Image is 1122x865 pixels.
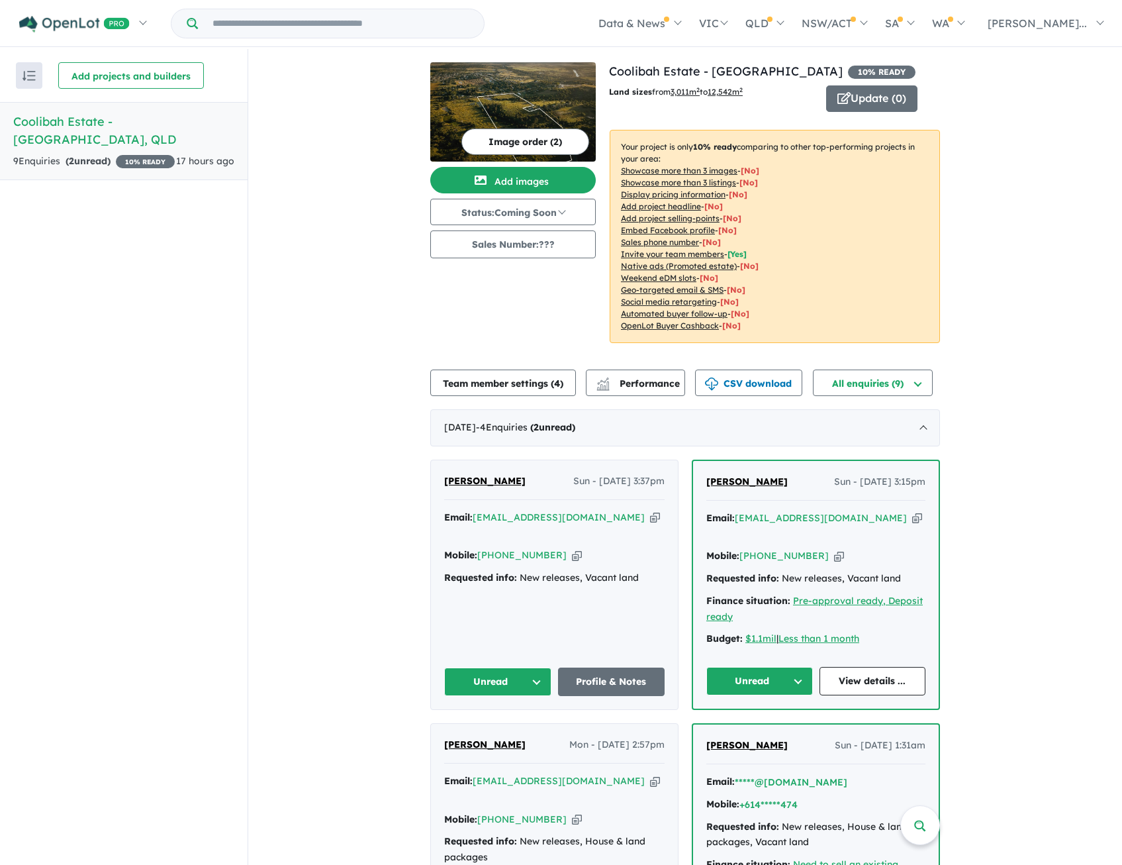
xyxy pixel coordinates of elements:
[834,549,844,563] button: Copy
[586,370,685,396] button: Performance
[706,739,788,751] span: [PERSON_NAME]
[477,549,567,561] a: [PHONE_NUMBER]
[706,738,788,754] a: [PERSON_NAME]
[720,297,739,307] span: [No]
[722,321,741,331] span: [No]
[819,667,926,695] a: View details ...
[621,189,725,199] u: Display pricing information
[444,511,473,523] strong: Email:
[23,71,36,81] img: sort.svg
[706,571,925,587] div: New releases, Vacant land
[700,273,718,283] span: [No]
[700,87,743,97] span: to
[19,16,130,32] img: Openlot PRO Logo White
[739,178,758,187] span: [ No ]
[650,774,660,788] button: Copy
[572,813,582,827] button: Copy
[597,378,609,385] img: line-chart.svg
[704,201,723,211] span: [ No ]
[671,87,700,97] u: 3,011 m
[444,549,477,561] strong: Mobile:
[706,595,923,623] a: Pre-approval ready, Deposit ready
[621,249,724,259] u: Invite your team members
[444,738,526,750] span: [PERSON_NAME]
[58,62,204,89] button: Add projects and builders
[739,86,743,93] sup: 2
[695,370,802,396] button: CSV download
[988,17,1087,30] span: [PERSON_NAME]...
[848,66,915,79] span: 10 % READY
[706,633,743,644] strong: Budget:
[621,285,724,295] u: Geo-targeted email & SMS
[461,128,589,155] button: Image order (2)
[444,775,473,787] strong: Email:
[66,155,111,167] strong: ( unread)
[723,213,741,223] span: [ No ]
[778,633,859,644] a: Less than 1 month
[727,285,745,295] span: [No]
[706,595,790,607] strong: Finance situation:
[116,155,175,168] span: 10 % READY
[731,309,749,319] span: [No]
[621,309,727,319] u: Automated buyer follow-up
[444,572,517,584] strong: Requested info:
[912,511,922,525] button: Copy
[706,512,735,524] strong: Email:
[572,548,582,562] button: Copy
[13,154,175,170] div: 9 Enquir ies
[596,382,610,390] img: bar-chart.svg
[826,85,917,112] button: Update (0)
[430,230,596,258] button: Sales Number:???
[176,155,234,167] span: 17 hours ago
[706,821,779,833] strong: Requested info:
[834,474,925,490] span: Sun - [DATE] 3:15pm
[621,225,715,235] u: Embed Facebook profile
[708,87,743,97] u: 12,542 m
[530,421,575,433] strong: ( unread)
[473,775,645,787] a: [EMAIL_ADDRESS][DOMAIN_NAME]
[444,474,526,489] a: [PERSON_NAME]
[473,511,645,523] a: [EMAIL_ADDRESS][DOMAIN_NAME]
[609,85,816,99] p: from
[621,166,737,176] u: Showcase more than 3 images
[430,167,596,193] button: Add images
[706,476,788,487] span: [PERSON_NAME]
[554,378,560,389] span: 4
[621,201,701,211] u: Add project headline
[650,511,660,525] button: Copy
[729,189,747,199] span: [ No ]
[573,474,665,489] span: Sun - [DATE] 3:37pm
[201,9,481,38] input: Try estate name, suburb, builder or developer
[444,668,551,696] button: Unread
[621,273,696,283] u: Weekend eDM slots
[621,297,717,307] u: Social media retargeting
[706,631,925,647] div: |
[444,475,526,487] span: [PERSON_NAME]
[558,668,665,696] a: Profile & Notes
[444,570,665,586] div: New releases, Vacant land
[745,633,776,644] u: $1.1mil
[621,237,699,247] u: Sales phone number
[705,378,718,391] img: download icon
[609,87,652,97] b: Land sizes
[706,474,788,490] a: [PERSON_NAME]
[718,225,737,235] span: [ No ]
[706,776,735,788] strong: Email:
[706,819,925,851] div: New releases, House & land packages, Vacant land
[739,550,829,562] a: [PHONE_NUMBER]
[610,130,940,343] p: Your project is only comparing to other top-performing projects in your area: - - - - - - - - - -...
[741,166,759,176] span: [ No ]
[69,155,74,167] span: 2
[735,512,907,524] a: [EMAIL_ADDRESS][DOMAIN_NAME]
[609,64,843,79] a: Coolibah Estate - [GEOGRAPHIC_DATA]
[621,261,737,271] u: Native ads (Promoted estate)
[621,178,736,187] u: Showcase more than 3 listings
[444,737,526,753] a: [PERSON_NAME]
[430,62,596,162] img: Coolibah Estate - Lowood
[534,421,539,433] span: 2
[706,798,739,810] strong: Mobile:
[430,409,940,446] div: [DATE]
[706,667,813,695] button: Unread
[430,370,576,396] button: Team member settings (4)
